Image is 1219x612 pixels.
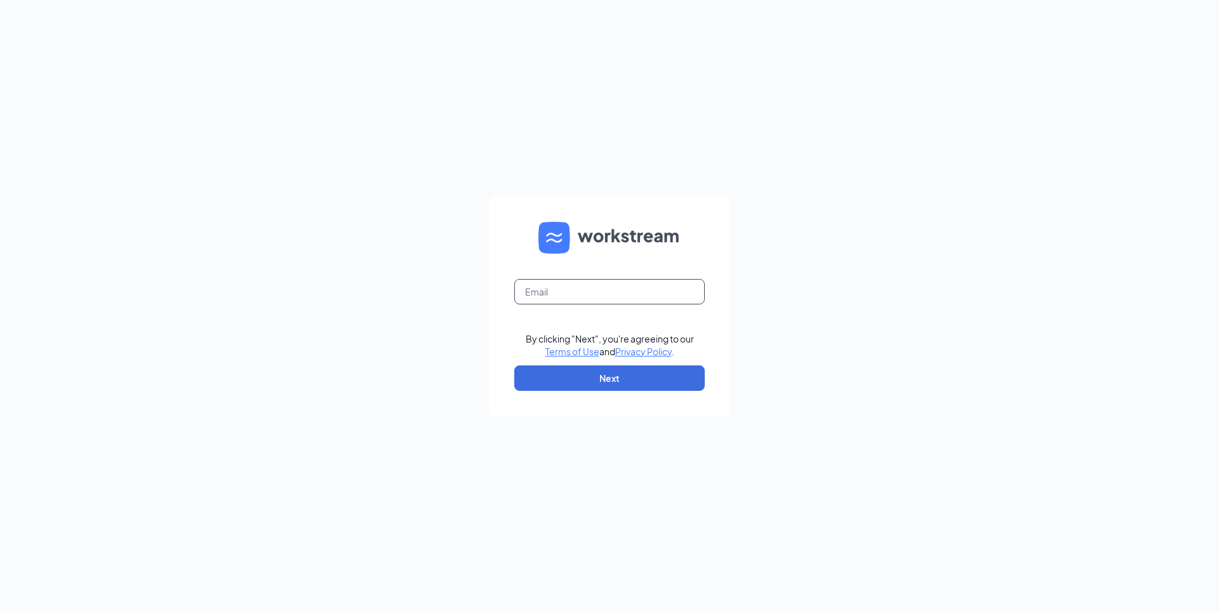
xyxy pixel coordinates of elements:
img: WS logo and Workstream text [538,222,681,254]
input: Email [514,279,705,304]
button: Next [514,365,705,391]
div: By clicking "Next", you're agreeing to our and . [526,332,694,358]
a: Privacy Policy [615,346,672,357]
a: Terms of Use [545,346,599,357]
